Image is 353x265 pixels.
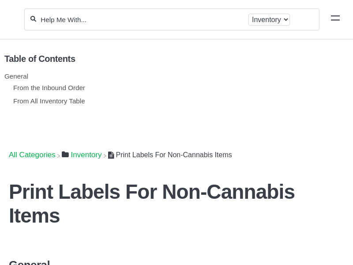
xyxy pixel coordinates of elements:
span: ​Inventory [71,151,102,159]
section: Table of Contents [4,39,342,139]
img: Flourish Help Center Logo [11,14,15,25]
section: Search section [24,3,319,36]
a: Mobile navigation [331,15,340,24]
a: From the Inbound Order [13,84,85,91]
a: Inventory [62,151,102,159]
h1: Print Labels For Non-Cannabis Items [9,180,318,227]
input: Help Me With... [40,15,245,24]
a: Breadcrumb link to All Categories [9,151,56,159]
span: Print Labels For Non-Cannabis Items [116,151,232,159]
h5: Table of Contents [4,54,342,64]
a: General [4,72,28,80]
a: From All Inventory Table [13,97,85,105]
span: All Categories [9,151,56,159]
